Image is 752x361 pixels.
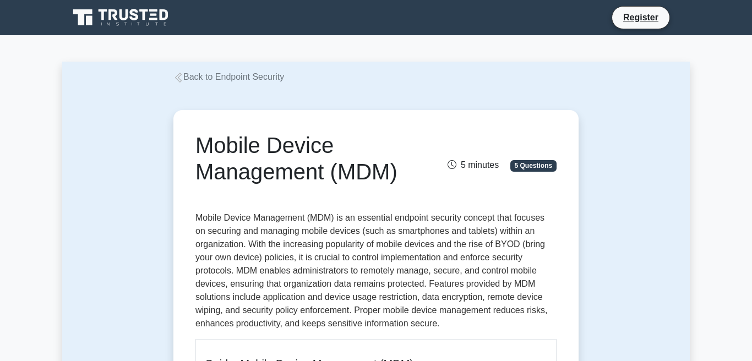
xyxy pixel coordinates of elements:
p: Mobile Device Management (MDM) is an essential endpoint security concept that focuses on securing... [195,211,557,330]
a: Register [617,10,665,24]
span: 5 Questions [510,160,557,171]
a: Back to Endpoint Security [173,72,284,81]
span: 5 minutes [448,160,499,169]
h1: Mobile Device Management (MDM) [195,132,432,185]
